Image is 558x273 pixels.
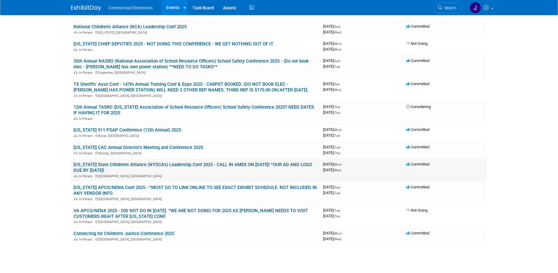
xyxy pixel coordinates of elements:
[74,94,77,97] img: In-Person Event
[334,105,340,109] span: (Thu)
[406,82,429,86] span: Committed
[334,134,340,137] span: (Tue)
[406,185,429,189] span: Committed
[74,133,318,138] div: Boise, [GEOGRAPHIC_DATA]
[342,41,343,46] span: -
[79,71,94,75] span: In-Person
[334,232,341,235] span: (Mon)
[74,70,318,75] div: Grapevine, [GEOGRAPHIC_DATA]
[74,117,77,120] img: In-Person Event
[334,128,341,132] span: (Mon)
[74,31,77,34] img: In-Person Event
[341,185,342,189] span: -
[334,48,341,51] span: (Mon)
[74,231,174,236] a: Connecting for Children's Justice Conference 2025
[334,31,341,34] span: (Wed)
[342,162,343,166] span: -
[406,24,429,29] span: Committed
[323,41,343,46] span: [DATE]
[334,59,340,63] span: (Sun)
[323,104,342,109] span: [DATE]
[342,127,343,132] span: -
[341,208,342,213] span: -
[323,162,343,166] span: [DATE]
[323,133,340,138] span: [DATE]
[470,2,481,14] img: Jennifer Roosa
[74,174,77,177] img: In-Person Event
[341,24,342,29] span: -
[342,231,343,235] span: -
[323,24,342,29] span: [DATE]
[406,104,431,109] span: Considering
[323,145,342,149] span: [DATE]
[334,163,341,166] span: (Mon)
[334,42,341,45] span: (Mon)
[334,65,340,68] span: (Tue)
[79,197,94,201] span: In-Person
[334,25,340,28] span: (Sun)
[79,237,94,241] span: In-Person
[74,82,309,93] a: TX Sheriffs' Assn Conf - 147th Annual Training Conf & Expo 2025 - CARPET BOOKED. (DO NOT BOOK ELE...
[79,134,94,138] span: In-Person
[79,31,94,35] span: In-Person
[340,82,341,86] span: -
[74,196,318,201] div: [GEOGRAPHIC_DATA], [GEOGRAPHIC_DATA]
[323,82,341,86] span: [DATE]
[341,58,342,63] span: -
[74,219,318,224] div: [GEOGRAPHIC_DATA], [GEOGRAPHIC_DATA]
[334,209,340,212] span: (Tue)
[79,117,94,121] span: In-Person
[406,208,428,213] span: Not Going
[323,214,340,218] span: [DATE]
[74,24,187,29] a: National Children's Alliance (NCA) Leadership Conf 2025
[323,47,341,51] span: [DATE]
[406,41,428,46] span: Not Going
[74,48,77,51] img: In-Person Event
[323,64,340,69] span: [DATE]
[323,185,342,189] span: [DATE]
[74,93,318,98] div: [GEOGRAPHIC_DATA], [GEOGRAPHIC_DATA]
[406,58,429,63] span: Committed
[74,127,181,133] a: [US_STATE] 911 PSAP Conference (12th Annual) 2025
[323,30,341,34] span: [DATE]
[79,94,94,98] span: In-Person
[334,82,340,86] span: (Sat)
[74,151,77,154] img: In-Person Event
[406,162,429,166] span: Committed
[406,127,429,132] span: Committed
[334,151,340,155] span: (Thu)
[323,150,340,155] span: [DATE]
[79,48,94,52] span: In-Person
[74,237,318,241] div: [GEOGRAPHIC_DATA], [GEOGRAPHIC_DATA]
[74,173,318,178] div: [GEOGRAPHIC_DATA], [GEOGRAPHIC_DATA]
[323,58,342,63] span: [DATE]
[79,151,94,155] span: In-Person
[442,6,456,10] span: Search
[74,220,77,223] img: In-Person Event
[74,237,77,240] img: In-Person Event
[74,30,318,35] div: [US_STATE], [GEOGRAPHIC_DATA]
[334,237,341,241] span: (Wed)
[74,197,77,200] img: In-Person Event
[323,110,340,115] span: [DATE]
[323,87,341,92] span: [DATE]
[79,220,94,224] span: In-Person
[74,71,77,74] img: In-Person Event
[74,104,314,116] a: 12th Annual TASRO ([US_STATE] Association of School Resource Officers) School Safety Conference 2...
[74,134,77,137] img: In-Person Event
[323,237,341,241] span: [DATE]
[71,5,101,11] img: ExhibitDay
[341,145,342,149] span: -
[334,186,340,189] span: (Sun)
[323,208,342,213] span: [DATE]
[406,145,429,149] span: Committed
[341,104,342,109] span: -
[434,3,462,13] a: Search
[334,191,340,195] span: (Tue)
[79,174,94,178] span: In-Person
[334,146,340,149] span: (Tue)
[406,231,429,235] span: Committed
[74,41,274,47] a: [US_STATE] CHIEF DEPUTIES 2025 - NOT DOING THIS CONFERENCE - WE GET NOTHING OUT OF IT.
[323,231,343,235] span: [DATE]
[323,191,340,195] span: [DATE]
